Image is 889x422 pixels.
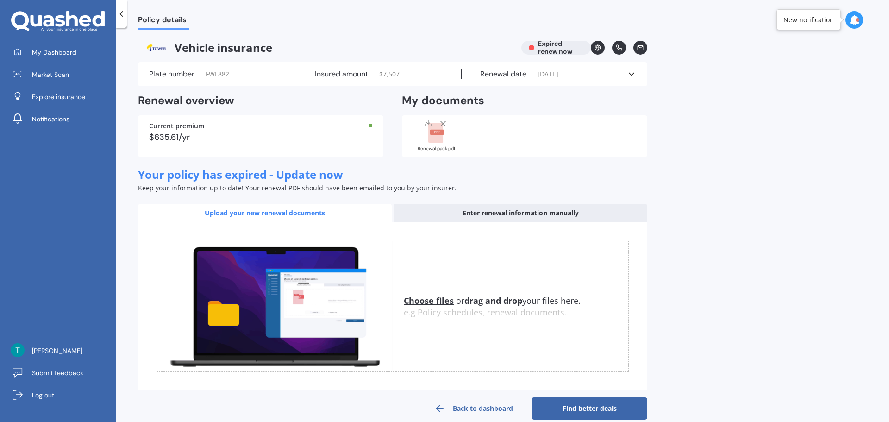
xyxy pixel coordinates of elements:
[404,308,628,318] div: e.g Policy schedules, renewal documents...
[32,48,76,57] span: My Dashboard
[157,241,393,372] img: upload.de96410c8ce839c3fdd5.gif
[138,94,383,108] h2: Renewal overview
[7,386,116,404] a: Log out
[379,69,400,79] span: $ 7,507
[7,88,116,106] a: Explore insurance
[32,346,82,355] span: [PERSON_NAME]
[7,43,116,62] a: My Dashboard
[138,41,175,55] img: Tower.webp
[7,65,116,84] a: Market Scan
[11,343,25,357] img: ACg8ocKSkiRk5yYOhy7xZprN-jtkoRpdkMfiB0dG2b2zMK_uyXe9yw=s96-c
[7,110,116,128] a: Notifications
[206,69,229,79] span: FWL882
[138,15,189,28] span: Policy details
[32,70,69,79] span: Market Scan
[138,167,343,182] span: Your policy has expired - Update now
[538,69,558,79] span: [DATE]
[7,341,116,360] a: [PERSON_NAME]
[532,397,647,420] a: Find better deals
[138,204,392,222] div: Upload your new renewal documents
[149,133,372,141] div: $635.61/yr
[138,183,457,192] span: Keep your information up to date! Your renewal PDF should have been emailed to you by your insurer.
[7,364,116,382] a: Submit feedback
[480,69,526,79] label: Renewal date
[32,391,54,400] span: Log out
[394,204,647,222] div: Enter renewal information manually
[315,69,368,79] label: Insured amount
[138,41,514,55] span: Vehicle insurance
[416,397,532,420] a: Back to dashboard
[32,92,85,101] span: Explore insurance
[32,114,69,124] span: Notifications
[413,146,459,151] div: Renewal pack.pdf
[149,69,194,79] label: Plate number
[404,295,581,306] span: or your files here.
[32,368,83,378] span: Submit feedback
[402,94,484,108] h2: My documents
[404,295,454,306] u: Choose files
[149,123,372,129] div: Current premium
[783,15,834,25] div: New notification
[464,295,522,306] b: drag and drop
